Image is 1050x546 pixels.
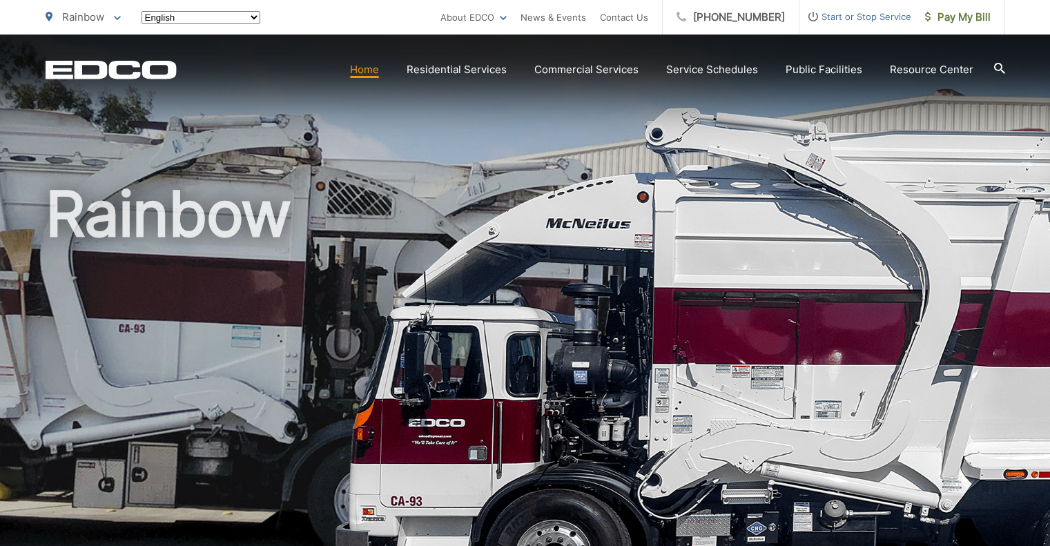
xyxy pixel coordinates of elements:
a: Home [350,61,379,78]
span: Pay My Bill [925,9,991,26]
a: About EDCO [440,9,507,26]
span: Rainbow [62,10,104,23]
a: EDCD logo. Return to the homepage. [46,60,177,79]
a: Resource Center [890,61,973,78]
a: Public Facilities [786,61,862,78]
a: News & Events [521,9,586,26]
select: Select a language [142,11,260,24]
a: Contact Us [600,9,648,26]
a: Commercial Services [534,61,639,78]
a: Service Schedules [666,61,758,78]
a: Residential Services [407,61,507,78]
